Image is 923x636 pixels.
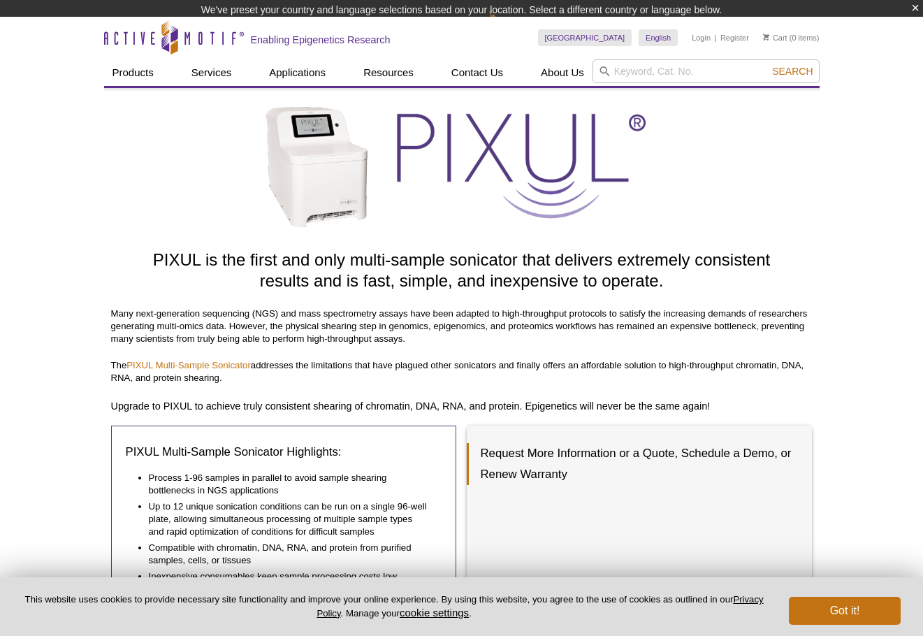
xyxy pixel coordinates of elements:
[104,59,162,86] a: Products
[111,308,813,345] p: Many next-generation sequencing (NGS) and mass spectrometry assays have been adapted to high-thro...
[489,10,526,43] img: Change Here
[149,471,428,497] li: Process 1-96 samples in parallel to avoid sample shearing bottlenecks in NGS applications
[126,444,442,461] h3: PIXUL Multi-Sample Sonicator Highlights:
[772,66,813,77] span: Search
[532,59,593,86] a: About Us
[763,34,769,41] img: Your Cart
[149,567,428,583] li: Inexpensive consumables keep sample processing costs low
[252,101,671,233] img: PIXUL Multi-sample Sonicator
[317,594,763,618] a: Privacy Policy
[720,33,749,43] a: Register
[692,33,711,43] a: Login
[146,250,778,293] h1: PIXUL is the first and only multi-sample sonicator that delivers extremely consistent results and...
[763,29,820,46] li: (0 items)
[111,398,813,415] h2: Upgrade to PIXUL to achieve truly consistent shearing of chromatin, DNA, RNA, and protein. Epigen...
[149,538,428,567] li: Compatible with chromatin, DNA, RNA, and protein from purified samples, cells, or tissues
[593,59,820,83] input: Keyword, Cat. No.
[763,33,787,43] a: Cart
[789,597,901,625] button: Got it!
[355,59,422,86] a: Resources
[149,497,428,538] li: Up to 12 unique sonication conditions can be run on a single 96-well plate, allowing simultaneous...
[715,29,717,46] li: |
[22,593,766,620] p: This website uses cookies to provide necessary site functionality and improve your online experie...
[111,359,813,384] p: The addresses the limitations that have plagued other sonicators and finally offers an affordable...
[126,360,251,370] a: PIXUL Multi-Sample Sonicator
[467,443,798,485] h3: Request More Information or a Quote, Schedule a Demo, or Renew Warranty
[261,59,334,86] a: Applications
[251,34,391,46] h2: Enabling Epigenetics Research
[183,59,240,86] a: Services
[538,29,632,46] a: [GEOGRAPHIC_DATA]
[768,65,817,78] button: Search
[443,59,511,86] a: Contact Us
[400,607,469,619] button: cookie settings
[639,29,678,46] a: English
